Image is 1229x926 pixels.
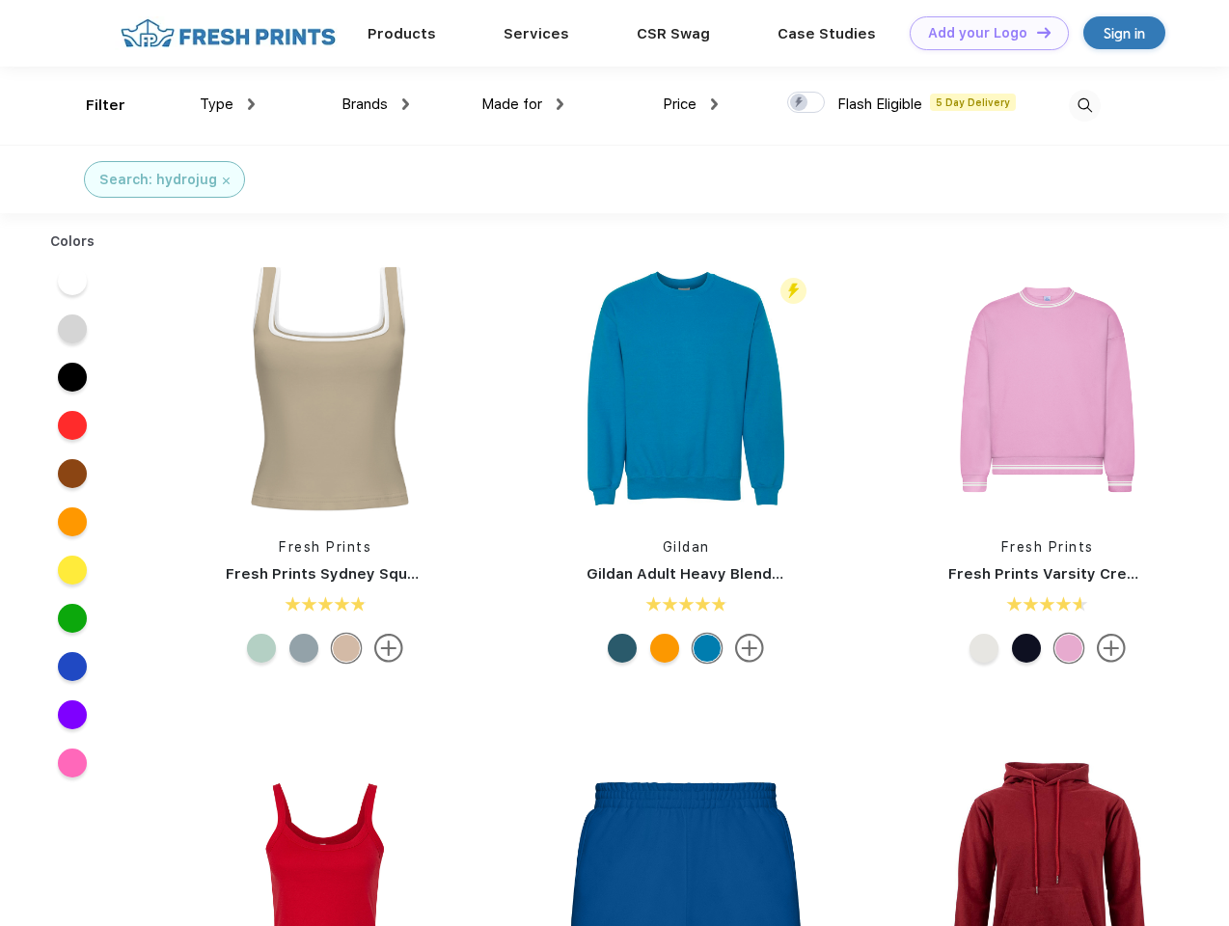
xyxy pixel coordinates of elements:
div: Ash Grey [970,634,998,663]
span: Brands [341,95,388,113]
div: Colors [36,231,110,252]
a: Fresh Prints [1001,539,1094,555]
div: Legion Blue [608,634,637,663]
span: 5 Day Delivery [930,94,1016,111]
div: Pink [1054,634,1083,663]
div: Oat White [332,634,361,663]
div: Baby Blue White [289,634,318,663]
img: dropdown.png [557,98,563,110]
span: Flash Eligible [837,95,922,113]
img: func=resize&h=266 [919,261,1176,518]
div: White with Navy Stripes [1012,634,1041,663]
span: Made for [481,95,542,113]
img: func=resize&h=266 [197,261,453,518]
div: Sage Green [247,634,276,663]
img: flash_active_toggle.svg [780,278,806,304]
img: fo%20logo%202.webp [115,16,341,50]
div: Sign in [1104,22,1145,44]
div: Search: hydrojug [99,170,217,190]
img: dropdown.png [711,98,718,110]
div: Add your Logo [928,25,1027,41]
img: dropdown.png [402,98,409,110]
a: Gildan Adult Heavy Blend Adult 8 Oz. 50/50 Fleece Crew [587,565,1000,583]
div: Gold [650,634,679,663]
a: Sign in [1083,16,1165,49]
a: Fresh Prints [279,539,371,555]
img: DT [1037,27,1051,38]
img: desktop_search.svg [1069,90,1101,122]
span: Price [663,95,696,113]
img: dropdown.png [248,98,255,110]
div: Filter [86,95,125,117]
span: Type [200,95,233,113]
img: filter_cancel.svg [223,177,230,184]
a: Products [368,25,436,42]
div: Sapphire [693,634,722,663]
img: more.svg [1097,634,1126,663]
img: func=resize&h=266 [558,261,814,518]
a: Gildan [663,539,710,555]
a: Fresh Prints Sydney Square Neck Tank Top [226,565,544,583]
img: more.svg [374,634,403,663]
a: Fresh Prints Varsity Crewneck [948,565,1174,583]
img: more.svg [735,634,764,663]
